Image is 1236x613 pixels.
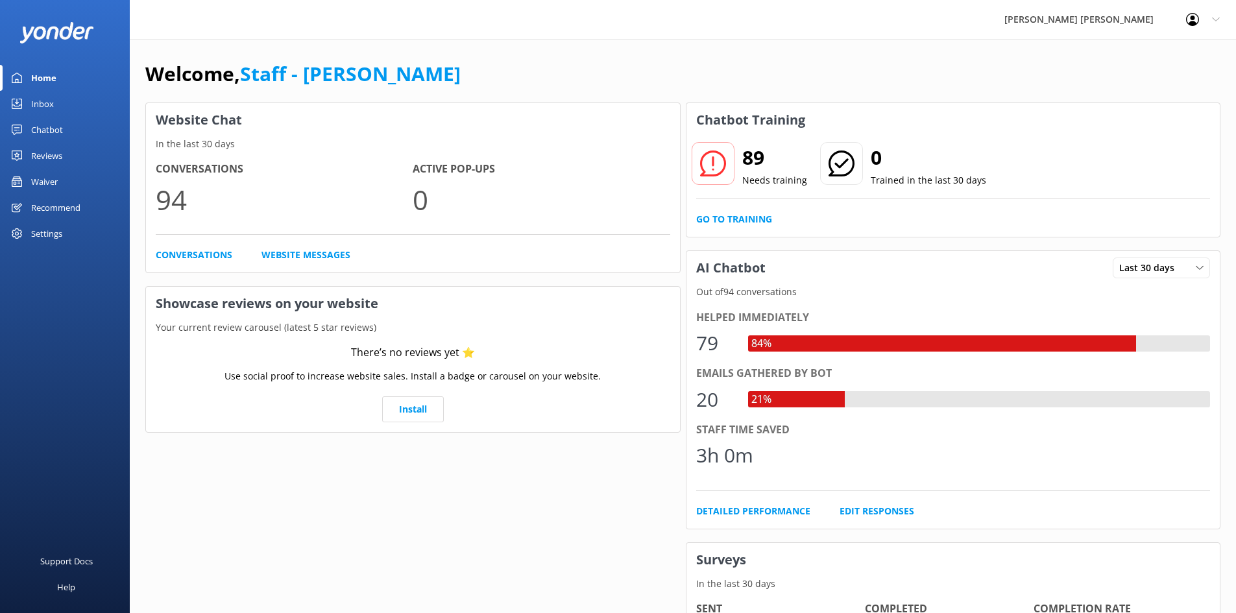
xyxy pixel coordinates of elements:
a: Go to Training [696,212,772,226]
div: Helped immediately [696,309,1211,326]
div: Chatbot [31,117,63,143]
div: Reviews [31,143,62,169]
div: Home [31,65,56,91]
h3: Showcase reviews on your website [146,287,680,320]
h3: Surveys [686,543,1220,577]
div: 21% [748,391,775,408]
div: Recommend [31,195,80,221]
p: 94 [156,178,413,221]
a: Website Messages [261,248,350,262]
h1: Welcome, [145,58,461,90]
div: 84% [748,335,775,352]
p: Your current review carousel (latest 5 star reviews) [146,320,680,335]
a: Edit Responses [840,504,914,518]
h2: 0 [871,142,986,173]
div: Support Docs [40,548,93,574]
div: Help [57,574,75,600]
h3: AI Chatbot [686,251,775,285]
div: 3h 0m [696,440,753,471]
h4: Conversations [156,161,413,178]
h3: Website Chat [146,103,680,137]
a: Staff - [PERSON_NAME] [240,60,461,87]
a: Conversations [156,248,232,262]
p: Use social proof to increase website sales. Install a badge or carousel on your website. [224,369,601,383]
a: Detailed Performance [696,504,810,518]
div: 20 [696,384,735,415]
span: Last 30 days [1119,261,1182,275]
p: Trained in the last 30 days [871,173,986,187]
img: yonder-white-logo.png [19,22,94,43]
div: Inbox [31,91,54,117]
div: 79 [696,328,735,359]
p: In the last 30 days [146,137,680,151]
a: Install [382,396,444,422]
p: Needs training [742,173,807,187]
p: Out of 94 conversations [686,285,1220,299]
h3: Chatbot Training [686,103,815,137]
h2: 89 [742,142,807,173]
p: In the last 30 days [686,577,1220,591]
p: 0 [413,178,670,221]
div: Emails gathered by bot [696,365,1211,382]
div: Settings [31,221,62,246]
h4: Active Pop-ups [413,161,670,178]
div: Staff time saved [696,422,1211,439]
div: There’s no reviews yet ⭐ [351,344,475,361]
div: Waiver [31,169,58,195]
